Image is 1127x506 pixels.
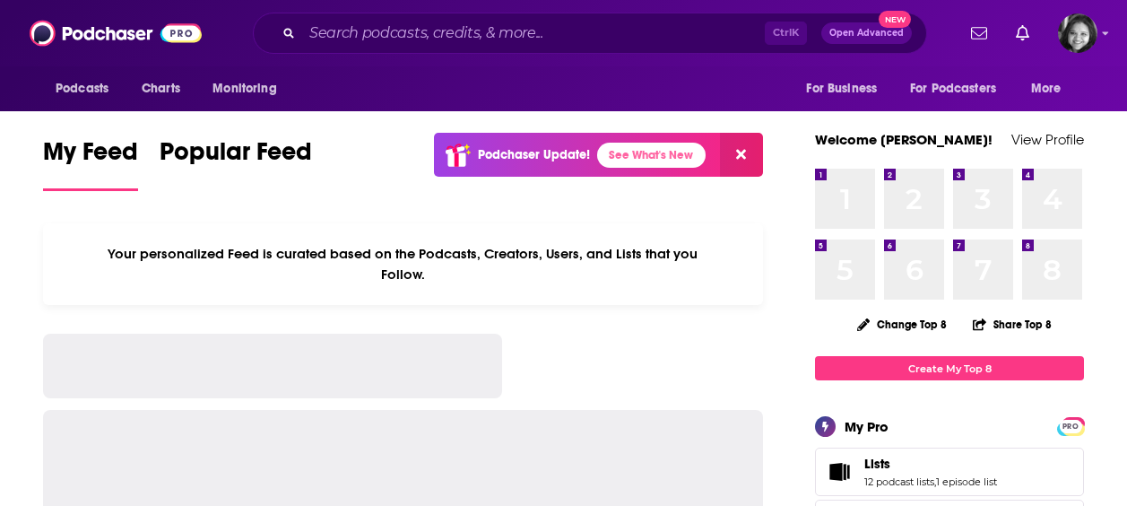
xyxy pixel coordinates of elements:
a: View Profile [1011,131,1084,148]
div: My Pro [845,418,889,435]
button: open menu [793,72,899,106]
span: Ctrl K [765,22,807,45]
button: open menu [200,72,299,106]
a: Create My Top 8 [815,356,1084,380]
a: Show notifications dropdown [964,18,994,48]
span: For Business [806,76,877,101]
button: Change Top 8 [846,313,958,336]
div: Your personalized Feed is curated based on the Podcasts, Creators, Users, and Lists that you Follow. [43,223,763,305]
img: Podchaser - Follow, Share and Rate Podcasts [30,16,202,50]
img: User Profile [1058,13,1097,53]
span: My Feed [43,136,138,178]
a: Lists [821,459,857,484]
span: , [934,475,936,488]
a: PRO [1060,419,1081,432]
span: New [879,11,911,28]
button: open menu [898,72,1022,106]
a: Charts [130,72,191,106]
button: Open AdvancedNew [821,22,912,44]
a: 1 episode list [936,475,997,488]
span: Lists [864,456,890,472]
button: open menu [43,72,132,106]
p: Podchaser Update! [478,147,590,162]
span: Open Advanced [829,29,904,38]
span: More [1031,76,1062,101]
span: Podcasts [56,76,108,101]
a: Lists [864,456,997,472]
span: Charts [142,76,180,101]
div: Search podcasts, credits, & more... [253,13,927,54]
span: For Podcasters [910,76,996,101]
button: open menu [1019,72,1084,106]
span: Logged in as ShailiPriya [1058,13,1097,53]
a: Show notifications dropdown [1009,18,1036,48]
a: 12 podcast lists [864,475,934,488]
a: See What's New [597,143,706,168]
a: Popular Feed [160,136,312,191]
a: My Feed [43,136,138,191]
span: Popular Feed [160,136,312,178]
button: Show profile menu [1058,13,1097,53]
input: Search podcasts, credits, & more... [302,19,765,48]
span: Lists [815,448,1084,496]
a: Welcome [PERSON_NAME]! [815,131,993,148]
button: Share Top 8 [972,307,1053,342]
span: PRO [1060,420,1081,433]
span: Monitoring [212,76,276,101]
